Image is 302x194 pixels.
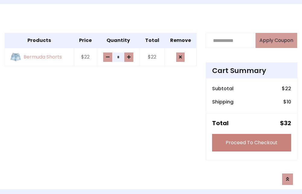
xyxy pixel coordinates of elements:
[283,99,291,105] h6: $
[287,98,291,105] span: 10
[212,134,291,151] a: Proceed To Checkout
[74,48,97,66] td: $22
[284,119,291,127] span: 32
[212,119,229,127] h5: Total
[140,33,164,48] th: Total
[282,86,291,91] h6: $
[256,33,297,48] button: Apply Coupon
[8,52,70,62] a: Bermuda Shorts
[280,119,291,127] h5: $
[212,99,234,105] h6: Shipping
[212,66,291,75] h4: Cart Summary
[212,86,234,91] h6: Subtotal
[5,33,74,48] th: Products
[97,33,140,48] th: Quantity
[140,48,164,66] td: $22
[74,33,97,48] th: Price
[285,85,291,92] span: 22
[164,33,197,48] th: Remove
